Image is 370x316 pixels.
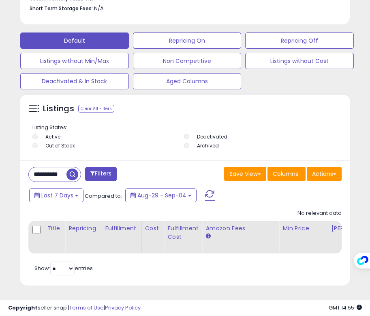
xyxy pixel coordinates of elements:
label: Deactivated [197,133,227,140]
span: 2025-09-12 14:55 GMT [329,304,362,312]
button: Listings without Min/Max [20,53,129,69]
button: Default [20,32,129,49]
button: Save View [224,167,266,181]
span: Columns [273,170,298,178]
button: Filters [85,167,117,181]
h5: Listings [43,103,74,115]
a: Privacy Policy [105,304,141,312]
b: Short Term Storage Fees: [30,5,93,12]
button: Aged Columns [133,73,242,89]
span: Aug-29 - Sep-04 [137,191,186,199]
button: Columns [267,167,306,181]
span: Show: entries [34,264,93,272]
button: Repricing On [133,32,242,49]
label: Archived [197,142,219,149]
div: No relevant data [297,210,342,217]
span: Last 7 Days [41,191,73,199]
button: Aug-29 - Sep-04 [125,188,197,202]
small: Amazon Fees. [205,233,210,240]
span: N/A [94,4,104,12]
button: Last 7 Days [29,188,83,202]
button: Listings without Cost [245,53,354,69]
button: Actions [307,167,342,181]
div: Clear All Filters [78,105,114,113]
div: Min Price [282,224,324,233]
button: Non Competitive [133,53,242,69]
div: Amazon Fees [205,224,276,233]
div: Fulfillment [105,224,138,233]
div: Fulfillment Cost [167,224,199,241]
div: Repricing [68,224,98,233]
div: seller snap | | [8,304,141,312]
a: Terms of Use [69,304,104,312]
div: Cost [145,224,161,233]
button: Repricing Off [245,32,354,49]
span: Compared to: [85,192,122,200]
label: Out of Stock [45,142,75,149]
div: Title [47,224,62,233]
p: Listing States: [32,124,340,132]
button: Deactivated & In Stock [20,73,129,89]
label: Active [45,133,60,140]
strong: Copyright [8,304,38,312]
